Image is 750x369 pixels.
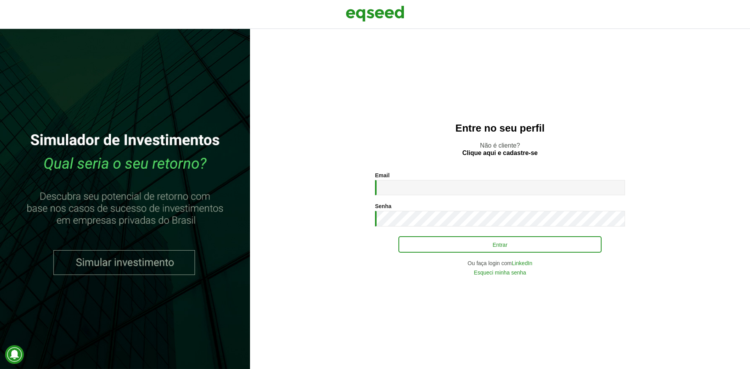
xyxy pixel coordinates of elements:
a: Esqueci minha senha [474,270,526,275]
img: EqSeed Logo [346,4,404,23]
a: Clique aqui e cadastre-se [462,150,538,156]
a: LinkedIn [512,260,532,266]
label: Senha [375,203,391,209]
div: Ou faça login com [375,260,625,266]
h2: Entre no seu perfil [266,123,734,134]
button: Entrar [398,236,602,253]
label: Email [375,173,389,178]
p: Não é cliente? [266,142,734,157]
